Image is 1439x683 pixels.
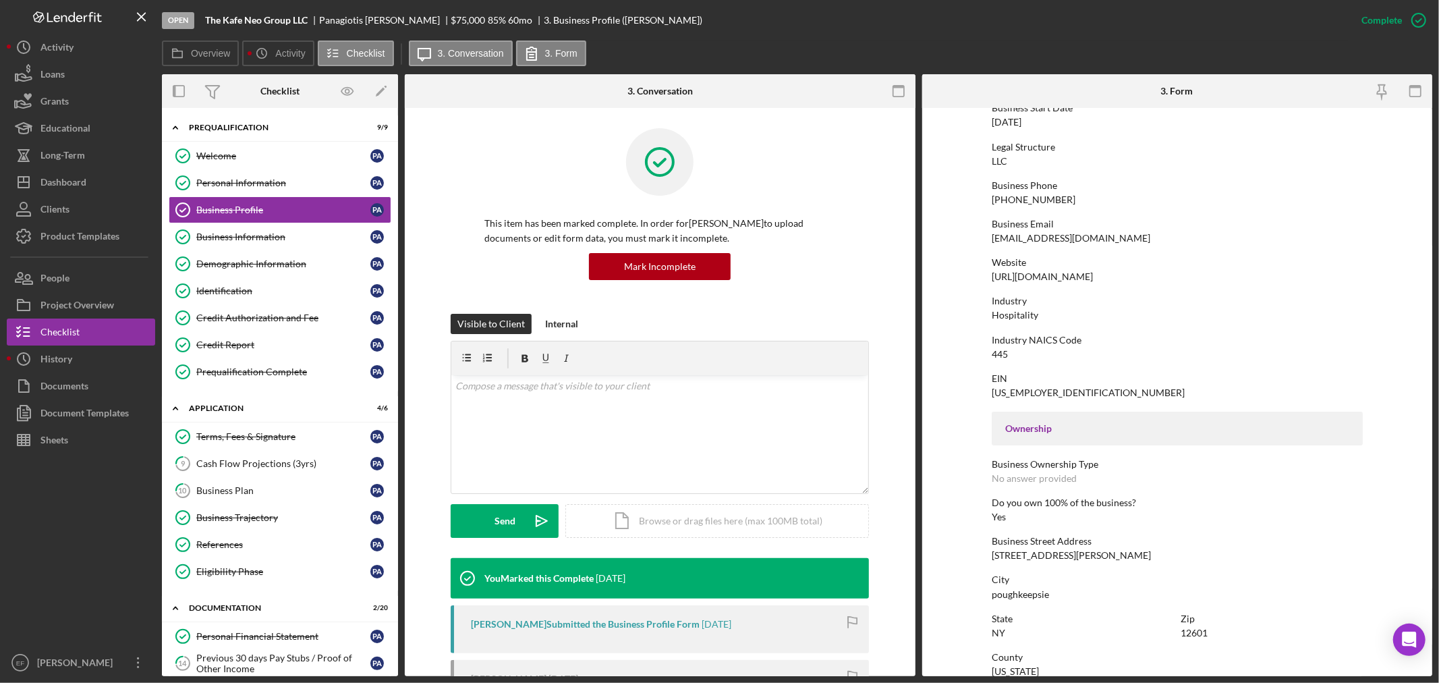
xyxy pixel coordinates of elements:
a: Demographic InformationPA [169,250,391,277]
button: Grants [7,88,155,115]
a: Business TrajectoryPA [169,504,391,531]
a: 10Business PlanPA [169,477,391,504]
div: [STREET_ADDRESS][PERSON_NAME] [992,550,1151,561]
div: City [992,574,1363,585]
div: 9 / 9 [364,124,388,132]
div: P A [370,511,384,524]
div: Business Start Date [992,103,1363,113]
a: 9Cash Flow Projections (3yrs)PA [169,450,391,477]
div: P A [370,484,384,497]
div: 3. Conversation [627,86,693,97]
a: Educational [7,115,155,142]
div: Business Ownership Type [992,459,1363,470]
div: Prequalification [189,124,354,132]
a: Terms, Fees & SignaturePA [169,423,391,450]
button: History [7,346,155,373]
div: 3. Form [1161,86,1193,97]
div: Welcome [196,151,370,161]
button: Activity [242,40,314,66]
div: EIN [992,373,1363,384]
div: You Marked this Complete [484,573,594,584]
b: The Kafe Neo Group LLC [205,15,308,26]
time: 2025-08-20 19:39 [596,573,625,584]
div: Loans [40,61,65,91]
div: Grants [40,88,69,118]
label: 3. Conversation [438,48,504,59]
div: Industry [992,296,1363,306]
div: No answer provided [992,473,1077,484]
a: People [7,265,155,292]
div: Checklist [40,319,80,349]
div: P A [370,284,384,298]
div: Documentation [189,604,354,612]
div: Open [162,12,194,29]
a: WelcomePA [169,142,391,169]
div: LLC [992,156,1007,167]
div: NY [992,628,1005,638]
div: [PHONE_NUMBER] [992,194,1075,205]
div: Dashboard [40,169,86,199]
button: Checklist [7,319,155,346]
span: $75,000 [451,14,486,26]
a: Document Templates [7,400,155,427]
div: P A [370,257,384,271]
div: County [992,652,1363,663]
div: Long-Term [40,142,85,172]
div: Business Profile [196,204,370,215]
div: poughkeepsie [992,589,1049,600]
div: P A [370,430,384,443]
button: Documents [7,373,155,400]
div: 445 [992,349,1008,360]
div: Ownership [1005,423,1349,434]
tspan: 9 [181,459,186,468]
div: [PERSON_NAME] [34,649,121,680]
div: Zip [1181,613,1363,624]
div: Educational [40,115,90,145]
a: Loans [7,61,155,88]
button: 3. Form [516,40,586,66]
div: P A [370,630,384,643]
button: Overview [162,40,239,66]
div: [EMAIL_ADDRESS][DOMAIN_NAME] [992,233,1150,244]
div: Checklist [260,86,300,97]
div: P A [370,149,384,163]
div: Website [992,257,1363,268]
button: Project Overview [7,292,155,319]
div: P A [370,538,384,551]
div: Sheets [40,427,68,457]
a: Clients [7,196,155,223]
label: Overview [191,48,230,59]
div: 60 mo [508,15,532,26]
div: [PERSON_NAME] Submitted the Business Profile Form [471,619,700,630]
div: Visible to Client [457,314,525,334]
time: 2025-08-20 14:20 [702,619,731,630]
label: Activity [275,48,305,59]
div: [US_EMPLOYER_IDENTIFICATION_NUMBER] [992,387,1185,398]
div: Panagiotis [PERSON_NAME] [319,15,451,26]
button: Dashboard [7,169,155,196]
div: Business Information [196,231,370,242]
button: Complete [1348,7,1432,34]
div: Yes [992,512,1006,522]
text: EF [16,659,24,667]
p: This item has been marked complete. In order for [PERSON_NAME] to upload documents or edit form d... [484,216,835,246]
button: Send [451,504,559,538]
div: Business Plan [196,485,370,496]
div: Project Overview [40,292,114,322]
div: Complete [1361,7,1402,34]
a: IdentificationPA [169,277,391,304]
div: Previous 30 days Pay Stubs / Proof of Other Income [196,653,370,674]
tspan: 14 [179,659,188,667]
div: Do you own 100% of the business? [992,497,1363,508]
div: History [40,346,72,376]
div: 12601 [1181,628,1208,638]
div: Application [189,404,354,412]
a: Eligibility PhasePA [169,558,391,585]
a: Activity [7,34,155,61]
button: Internal [538,314,585,334]
button: Sheets [7,427,155,454]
